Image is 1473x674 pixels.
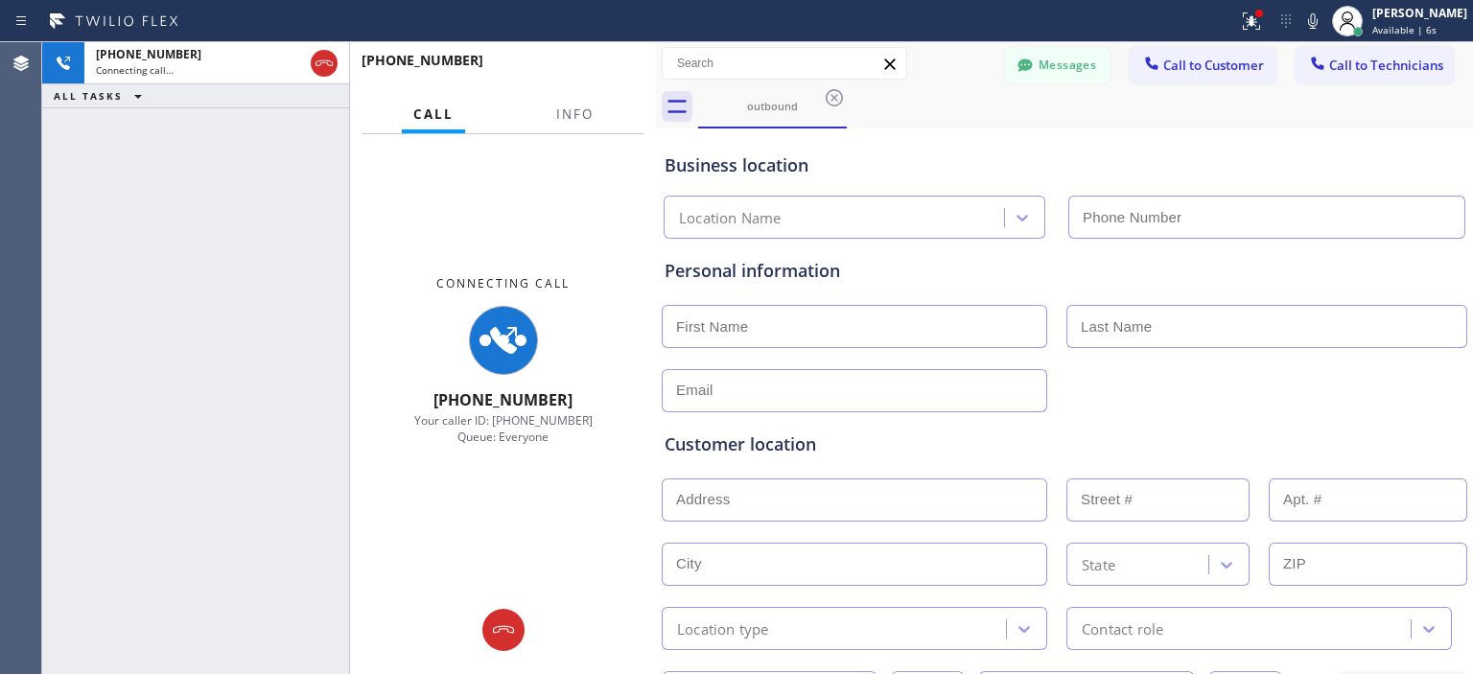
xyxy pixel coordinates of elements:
input: Search [663,48,906,79]
input: Apt. # [1269,478,1467,522]
span: ALL TASKS [54,89,123,103]
span: Your caller ID: [PHONE_NUMBER] Queue: Everyone [414,412,593,445]
button: Hang up [311,50,338,77]
span: Info [556,105,594,123]
input: Email [662,369,1047,412]
button: Info [545,96,605,133]
button: Mute [1299,8,1326,35]
span: Available | 6s [1372,23,1437,36]
div: Business location [665,152,1464,178]
input: Address [662,478,1047,522]
div: State [1082,553,1115,575]
span: Call to Customer [1163,57,1264,74]
button: ALL TASKS [42,84,161,107]
div: Location Name [679,207,782,229]
div: Contact role [1082,617,1163,639]
div: [PERSON_NAME] [1372,5,1467,21]
button: Hang up [482,609,525,651]
input: First Name [662,305,1047,348]
button: Messages [1005,47,1111,83]
input: City [662,543,1047,586]
input: Street # [1066,478,1250,522]
input: Last Name [1066,305,1467,348]
span: [PHONE_NUMBER] [433,389,573,410]
span: Call [413,105,454,123]
span: [PHONE_NUMBER] [96,46,201,62]
div: Personal information [665,258,1464,284]
span: [PHONE_NUMBER] [362,51,483,69]
button: Call to Customer [1130,47,1276,83]
div: outbound [700,99,845,113]
button: Call [402,96,465,133]
span: Call to Technicians [1329,57,1443,74]
span: Connecting Call [436,275,570,291]
div: Location type [677,617,769,639]
button: Call to Technicians [1296,47,1454,83]
span: Connecting call… [96,63,174,77]
input: ZIP [1269,543,1467,586]
input: Phone Number [1068,196,1465,239]
div: Customer location [665,431,1464,457]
